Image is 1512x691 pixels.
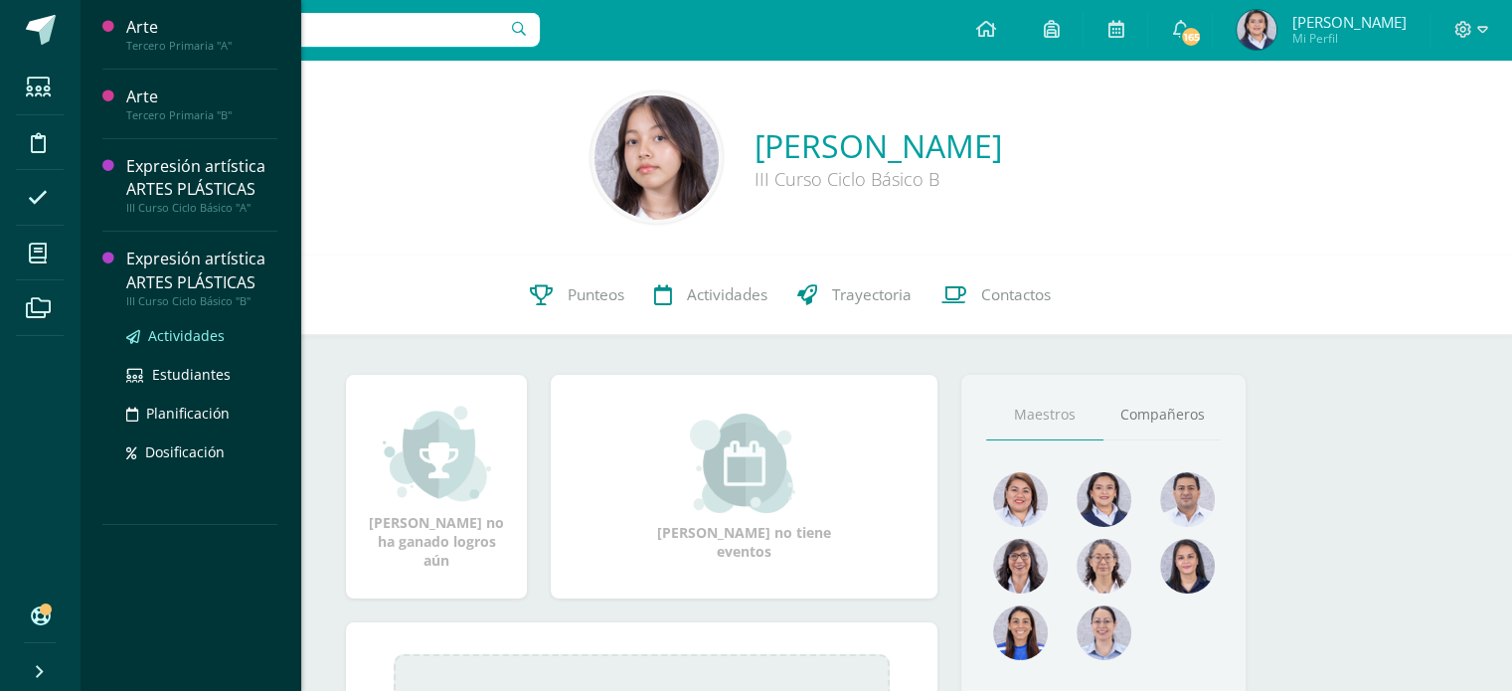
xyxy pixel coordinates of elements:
span: Contactos [981,284,1051,305]
img: 6bc5668d4199ea03c0854e21131151f7.png [1160,539,1215,594]
a: Compañeros [1103,390,1221,440]
div: [PERSON_NAME] no tiene eventos [645,414,844,561]
a: Dosificación [126,440,277,463]
a: Estudiantes [126,363,277,386]
span: Actividades [148,326,225,345]
input: Busca un usuario... [92,13,540,47]
span: Dosificación [145,442,225,461]
div: [PERSON_NAME] no ha ganado logros aún [366,404,507,570]
div: Tercero Primaria "A" [126,39,277,53]
a: Expresión artística ARTES PLÁSTICASIII Curso Ciclo Básico "A" [126,155,277,215]
div: III Curso Ciclo Básico B [755,167,1002,191]
a: Actividades [639,256,782,335]
div: Arte [126,16,277,39]
div: III Curso Ciclo Básico "A" [126,201,277,215]
a: Expresión artística ARTES PLÁSTICASIII Curso Ciclo Básico "B" [126,248,277,307]
span: Actividades [687,284,767,305]
a: Trayectoria [782,256,926,335]
div: Expresión artística ARTES PLÁSTICAS [126,248,277,293]
img: 0e5799bef7dad198813e0c5f14ac62f9.png [1077,539,1131,594]
a: Maestros [986,390,1103,440]
span: Planificación [146,404,230,423]
div: Expresión artística ARTES PLÁSTICAS [126,155,277,201]
img: achievement_small.png [383,404,491,503]
a: Planificación [126,402,277,425]
span: Punteos [568,284,624,305]
img: 915cdc7588786fd8223dd02568f7fda0.png [993,472,1048,527]
a: Punteos [515,256,639,335]
div: Tercero Primaria "B" [126,108,277,122]
img: 2d6d27342f92958193c038c70bd392c6.png [1077,605,1131,660]
div: Arte [126,86,277,108]
img: 08eff04ee6d70b1cd49cfad341bc5868.png [594,95,719,220]
span: 165 [1180,26,1202,48]
span: [PERSON_NAME] [1291,12,1406,32]
a: [PERSON_NAME] [755,124,1002,167]
img: 38f1825733c6dbe04eae57747697107f.png [1077,472,1131,527]
span: Estudiantes [152,365,231,384]
img: e4c60777b6b4805822e873edbf202705.png [993,539,1048,594]
img: a5c04a697988ad129bdf05b8f922df21.png [993,605,1048,660]
div: III Curso Ciclo Básico "B" [126,294,277,308]
a: Actividades [126,324,277,347]
img: event_small.png [690,414,798,513]
span: Trayectoria [832,284,912,305]
a: ArteTercero Primaria "B" [126,86,277,122]
span: Mi Perfil [1291,30,1406,47]
a: Contactos [926,256,1066,335]
a: ArteTercero Primaria "A" [126,16,277,53]
img: 8031ff02cdbf27b1e92c1b01252b7000.png [1237,10,1276,50]
img: 9a0812c6f881ddad7942b4244ed4a083.png [1160,472,1215,527]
